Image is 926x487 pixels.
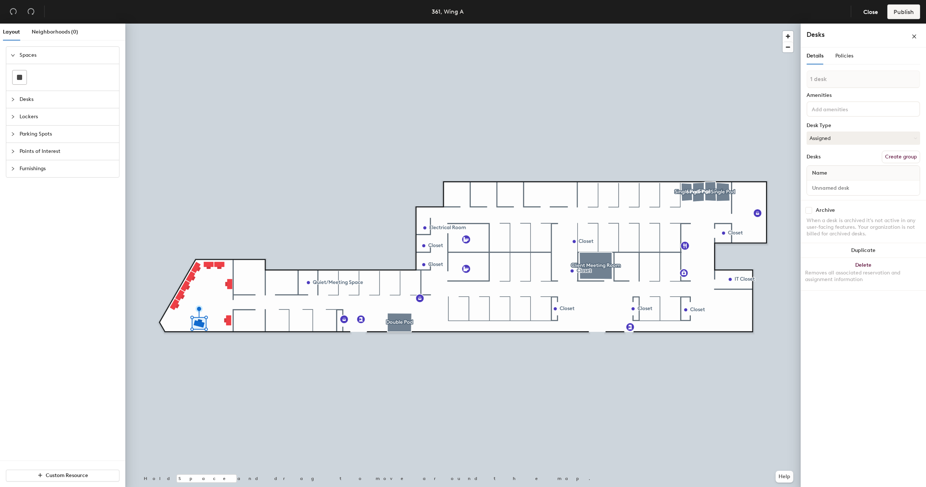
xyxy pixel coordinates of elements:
span: collapsed [11,115,15,119]
input: Add amenities [810,104,877,113]
button: Undo (⌘ + Z) [6,4,21,19]
span: Parking Spots [20,126,115,143]
div: When a desk is archived it's not active in any user-facing features. Your organization is not bil... [807,217,920,237]
button: DeleteRemoves all associated reservation and assignment information [801,258,926,290]
button: Create group [882,151,920,163]
span: Lockers [20,108,115,125]
button: Custom Resource [6,470,119,481]
div: Amenities [807,92,920,98]
button: Close [857,4,884,19]
button: Help [776,471,793,483]
span: collapsed [11,167,15,171]
span: Close [863,8,878,15]
span: Layout [3,29,20,35]
span: close [912,34,917,39]
div: Desks [807,154,821,160]
span: collapsed [11,132,15,136]
span: Desks [20,91,115,108]
button: Redo (⌘ + ⇧ + Z) [24,4,38,19]
div: 361, Wing A [432,7,464,16]
span: expanded [11,53,15,57]
span: Points of Interest [20,143,115,160]
span: Details [807,53,824,59]
span: Neighborhoods (0) [32,29,78,35]
div: Archive [816,207,835,213]
div: Desk Type [807,123,920,129]
div: Removes all associated reservation and assignment information [805,270,922,283]
input: Unnamed desk [808,183,918,193]
span: collapsed [11,97,15,102]
button: Duplicate [801,243,926,258]
span: Name [808,167,831,180]
span: Spaces [20,47,115,64]
button: Assigned [807,132,920,145]
button: Publish [887,4,920,19]
h4: Desks [807,30,888,39]
span: collapsed [11,149,15,154]
span: Policies [835,53,853,59]
span: Custom Resource [46,472,88,479]
span: Furnishings [20,160,115,177]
